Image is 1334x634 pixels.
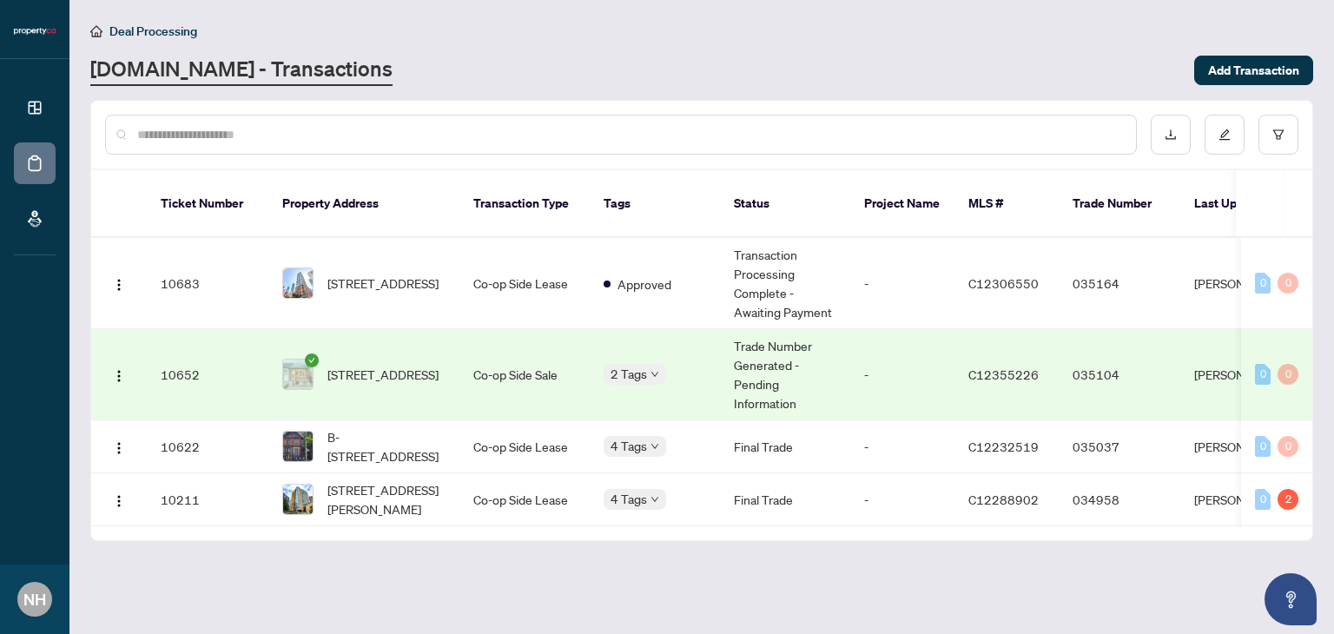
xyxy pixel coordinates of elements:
[968,492,1039,507] span: C12288902
[968,439,1039,454] span: C12232519
[850,420,954,473] td: -
[1255,364,1271,385] div: 0
[1208,56,1299,84] span: Add Transaction
[283,360,313,389] img: thumbnail-img
[459,170,590,238] th: Transaction Type
[611,489,647,509] span: 4 Tags
[720,473,850,526] td: Final Trade
[105,360,133,388] button: Logo
[1151,115,1191,155] button: download
[1165,129,1177,141] span: download
[850,238,954,329] td: -
[1059,329,1180,420] td: 035104
[90,55,393,86] a: [DOMAIN_NAME] - Transactions
[459,420,590,473] td: Co-op Side Lease
[968,275,1039,291] span: C12306550
[112,441,126,455] img: Logo
[305,353,319,367] span: check-circle
[850,170,954,238] th: Project Name
[105,433,133,460] button: Logo
[1059,238,1180,329] td: 035164
[283,485,313,514] img: thumbnail-img
[90,25,102,37] span: home
[1258,115,1298,155] button: filter
[327,427,446,466] span: B-[STREET_ADDRESS]
[147,170,268,238] th: Ticket Number
[611,436,647,456] span: 4 Tags
[1180,420,1311,473] td: [PERSON_NAME]
[327,274,439,293] span: [STREET_ADDRESS]
[590,170,720,238] th: Tags
[1180,170,1311,238] th: Last Updated By
[105,269,133,297] button: Logo
[283,432,313,461] img: thumbnail-img
[720,238,850,329] td: Transaction Processing Complete - Awaiting Payment
[147,238,268,329] td: 10683
[650,495,659,504] span: down
[1059,420,1180,473] td: 035037
[327,365,439,384] span: [STREET_ADDRESS]
[1278,364,1298,385] div: 0
[1194,56,1313,85] button: Add Transaction
[1059,473,1180,526] td: 034958
[268,170,459,238] th: Property Address
[1255,273,1271,294] div: 0
[1255,436,1271,457] div: 0
[459,329,590,420] td: Co-op Side Sale
[1180,238,1311,329] td: [PERSON_NAME]
[1278,273,1298,294] div: 0
[720,170,850,238] th: Status
[968,367,1039,382] span: C12355226
[147,420,268,473] td: 10622
[14,26,56,36] img: logo
[109,23,197,39] span: Deal Processing
[1278,489,1298,510] div: 2
[283,268,313,298] img: thumbnail-img
[611,364,647,384] span: 2 Tags
[147,329,268,420] td: 10652
[112,369,126,383] img: Logo
[650,370,659,379] span: down
[1205,115,1245,155] button: edit
[1180,473,1311,526] td: [PERSON_NAME]
[1265,573,1317,625] button: Open asap
[720,329,850,420] td: Trade Number Generated - Pending Information
[1218,129,1231,141] span: edit
[147,473,268,526] td: 10211
[1255,489,1271,510] div: 0
[112,494,126,508] img: Logo
[23,587,46,611] span: NH
[850,473,954,526] td: -
[105,485,133,513] button: Logo
[650,442,659,451] span: down
[954,170,1059,238] th: MLS #
[1272,129,1284,141] span: filter
[1180,329,1311,420] td: [PERSON_NAME]
[112,278,126,292] img: Logo
[850,329,954,420] td: -
[1278,436,1298,457] div: 0
[459,473,590,526] td: Co-op Side Lease
[617,274,671,294] span: Approved
[1059,170,1180,238] th: Trade Number
[327,480,446,518] span: [STREET_ADDRESS][PERSON_NAME]
[720,420,850,473] td: Final Trade
[459,238,590,329] td: Co-op Side Lease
